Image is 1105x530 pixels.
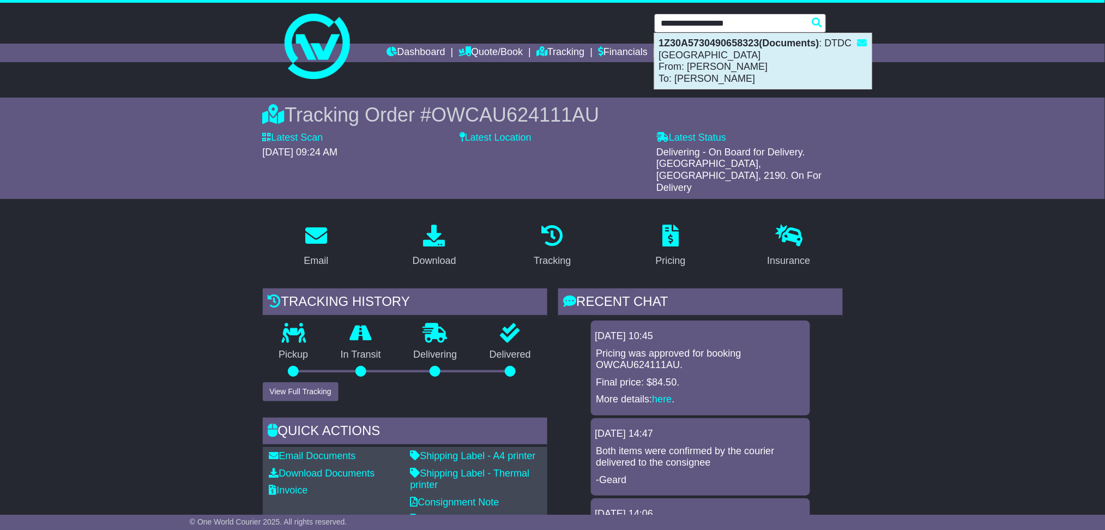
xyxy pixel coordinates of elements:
[410,450,536,461] a: Shipping Label - A4 printer
[558,288,843,318] div: RECENT CHAT
[263,382,339,401] button: View Full Tracking
[263,349,325,361] p: Pickup
[431,104,599,126] span: OWCAU624111AU
[596,474,805,486] p: -Geard
[263,418,547,447] div: Quick Actions
[413,254,456,268] div: Download
[410,514,517,525] a: Original Address Label
[536,44,584,62] a: Tracking
[534,254,571,268] div: Tracking
[596,394,805,406] p: More details: .
[269,450,356,461] a: Email Documents
[656,254,686,268] div: Pricing
[458,44,523,62] a: Quote/Book
[263,103,843,127] div: Tracking Order #
[297,221,335,272] a: Email
[596,377,805,389] p: Final price: $84.50.
[460,132,532,144] label: Latest Location
[263,132,323,144] label: Latest Scan
[410,497,499,508] a: Consignment Note
[760,221,818,272] a: Insurance
[598,44,648,62] a: Financials
[655,33,872,89] div: : DTDC [GEOGRAPHIC_DATA] From: [PERSON_NAME] To: [PERSON_NAME]
[595,508,806,520] div: [DATE] 14:06
[387,44,445,62] a: Dashboard
[656,132,726,144] label: Latest Status
[527,221,578,272] a: Tracking
[649,221,693,272] a: Pricing
[768,254,811,268] div: Insurance
[190,517,347,526] span: © One World Courier 2025. All rights reserved.
[263,288,547,318] div: Tracking history
[659,38,819,49] strong: 1Z30A5730490658323(Documents)
[473,349,547,361] p: Delivered
[410,468,530,491] a: Shipping Label - Thermal printer
[596,348,805,371] p: Pricing was approved for booking OWCAU624111AU.
[263,147,338,158] span: [DATE] 09:24 AM
[397,349,474,361] p: Delivering
[324,349,397,361] p: In Transit
[269,468,375,479] a: Download Documents
[596,445,805,469] p: Both items were confirmed by the courier delivered to the consignee
[653,394,672,405] a: here
[269,485,308,496] a: Invoice
[595,330,806,342] div: [DATE] 10:45
[595,428,806,440] div: [DATE] 14:47
[304,254,328,268] div: Email
[656,147,822,193] span: Delivering - On Board for Delivery. [GEOGRAPHIC_DATA], [GEOGRAPHIC_DATA], 2190. On For Delivery
[406,221,463,272] a: Download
